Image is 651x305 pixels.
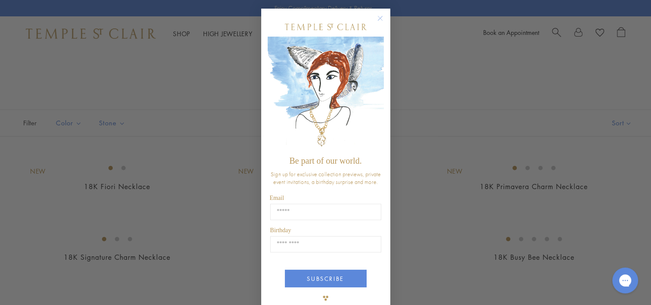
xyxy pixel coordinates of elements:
img: c4a9eb12-d91a-4d4a-8ee0-386386f4f338.jpeg [268,37,384,152]
iframe: Gorgias live chat messenger [608,265,642,296]
span: Birthday [270,227,291,233]
span: Email [270,195,284,201]
button: SUBSCRIBE [285,270,367,287]
input: Email [270,204,381,220]
img: Temple St. Clair [285,24,367,30]
span: Be part of our world. [289,156,361,165]
button: Close dialog [379,17,390,28]
span: Sign up for exclusive collection previews, private event invitations, a birthday surprise and more. [271,170,381,186]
